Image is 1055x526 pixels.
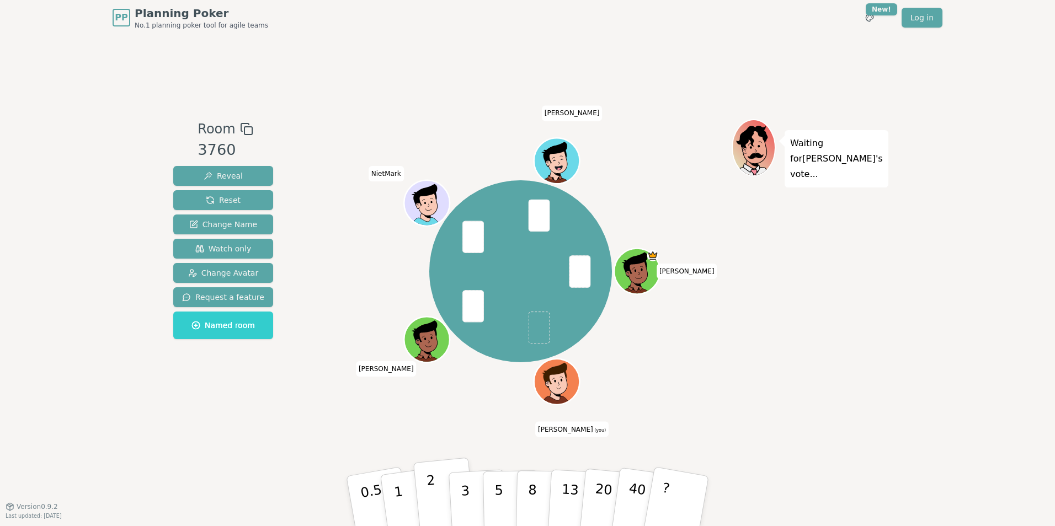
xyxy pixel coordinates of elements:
span: PP [115,11,127,24]
button: Version0.9.2 [6,502,58,511]
span: Reveal [204,170,243,181]
p: Waiting for [PERSON_NAME] 's vote... [790,136,883,182]
div: New! [866,3,897,15]
a: Log in [902,8,942,28]
span: Click to change your name [369,166,404,181]
span: No.1 planning poker tool for agile teams [135,21,268,30]
button: Reveal [173,166,273,186]
button: Named room [173,312,273,339]
div: 3760 [198,139,253,162]
button: Click to change your avatar [535,361,578,404]
span: Reset [206,195,241,206]
span: Named room [191,320,255,331]
span: Click to change your name [657,264,717,279]
span: Click to change your name [356,361,417,377]
button: Request a feature [173,287,273,307]
a: PPPlanning PokerNo.1 planning poker tool for agile teams [113,6,268,30]
span: Version 0.9.2 [17,502,58,511]
span: Request a feature [182,292,264,303]
span: Room [198,119,235,139]
span: Last updated: [DATE] [6,513,62,519]
span: Planning Poker [135,6,268,21]
button: Watch only [173,239,273,259]
span: tamara is the host [647,250,658,261]
button: Reset [173,190,273,210]
span: Change Name [189,219,257,230]
span: Click to change your name [542,106,603,121]
span: Watch only [195,243,252,254]
button: Change Avatar [173,263,273,283]
button: New! [860,8,880,28]
span: (you) [593,428,606,433]
button: Change Name [173,214,273,234]
span: Click to change your name [535,422,609,437]
span: Change Avatar [188,267,259,278]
